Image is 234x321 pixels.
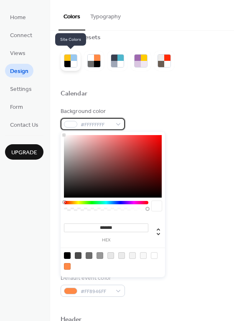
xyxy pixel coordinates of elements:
[10,103,23,112] span: Form
[10,85,32,94] span: Settings
[11,148,37,157] span: Upgrade
[5,64,33,78] a: Design
[5,46,31,60] a: Views
[81,120,112,129] span: #FFFFFFFF
[10,121,38,130] span: Contact Us
[97,252,103,259] div: rgb(153, 153, 153)
[64,238,148,243] label: hex
[5,28,37,42] a: Connect
[107,252,114,259] div: rgb(231, 231, 231)
[118,252,125,259] div: rgb(235, 235, 235)
[151,252,158,259] div: rgb(255, 255, 255)
[55,33,86,46] span: Site Colors
[10,67,28,76] span: Design
[64,252,71,259] div: rgb(0, 0, 0)
[5,82,37,95] a: Settings
[5,118,43,131] a: Contact Us
[61,107,123,116] div: Background color
[129,252,136,259] div: rgb(243, 243, 243)
[61,90,87,98] div: Calendar
[5,10,31,24] a: Home
[10,13,26,22] span: Home
[5,100,28,113] a: Form
[81,287,112,296] span: #FF8946FF
[75,252,81,259] div: rgb(74, 74, 74)
[64,263,71,270] div: rgb(255, 137, 70)
[10,49,25,58] span: Views
[10,31,32,40] span: Connect
[140,252,147,259] div: rgb(248, 248, 248)
[5,144,43,160] button: Upgrade
[61,274,123,283] div: Default event color
[86,252,92,259] div: rgb(108, 108, 108)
